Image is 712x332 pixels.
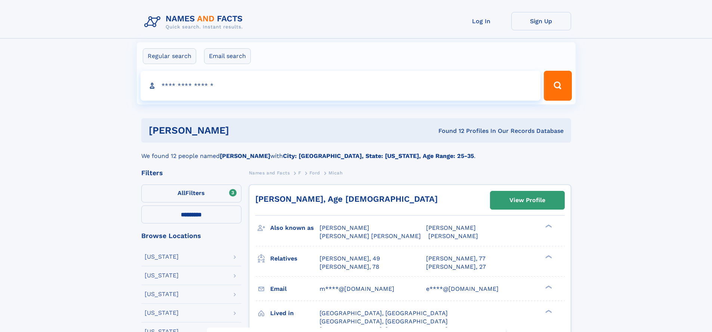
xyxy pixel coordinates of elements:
[543,254,552,259] div: ❯
[255,194,438,204] a: [PERSON_NAME], Age [DEMOGRAPHIC_DATA]
[283,152,474,159] b: City: [GEOGRAPHIC_DATA], State: [US_STATE], Age Range: 25-35
[490,191,564,209] a: View Profile
[428,232,478,240] span: [PERSON_NAME]
[145,272,179,278] div: [US_STATE]
[509,192,545,209] div: View Profile
[145,310,179,316] div: [US_STATE]
[320,232,421,240] span: [PERSON_NAME] [PERSON_NAME]
[320,310,448,317] span: [GEOGRAPHIC_DATA], [GEOGRAPHIC_DATA]
[543,284,552,289] div: ❯
[143,48,196,64] label: Regular search
[141,143,571,161] div: We found 12 people named with .
[141,232,241,239] div: Browse Locations
[220,152,270,159] b: [PERSON_NAME]
[320,263,379,271] a: [PERSON_NAME], 78
[249,168,290,177] a: Names and Facts
[543,309,552,314] div: ❯
[426,263,486,271] a: [PERSON_NAME], 27
[270,252,320,265] h3: Relatives
[320,255,380,263] a: [PERSON_NAME], 49
[543,224,552,229] div: ❯
[149,126,334,135] h1: [PERSON_NAME]
[145,254,179,260] div: [US_STATE]
[141,185,241,202] label: Filters
[320,318,448,325] span: [GEOGRAPHIC_DATA], [GEOGRAPHIC_DATA]
[426,255,486,263] a: [PERSON_NAME], 77
[270,222,320,234] h3: Also known as
[544,71,571,101] button: Search Button
[426,224,476,231] span: [PERSON_NAME]
[141,170,241,176] div: Filters
[298,170,301,176] span: F
[298,168,301,177] a: F
[329,170,342,176] span: Micah
[270,283,320,295] h3: Email
[511,12,571,30] a: Sign Up
[309,168,320,177] a: Ford
[141,12,249,32] img: Logo Names and Facts
[334,127,564,135] div: Found 12 Profiles In Our Records Database
[204,48,251,64] label: Email search
[178,189,185,197] span: All
[270,307,320,320] h3: Lived in
[451,12,511,30] a: Log In
[320,224,369,231] span: [PERSON_NAME]
[141,71,541,101] input: search input
[309,170,320,176] span: Ford
[145,291,179,297] div: [US_STATE]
